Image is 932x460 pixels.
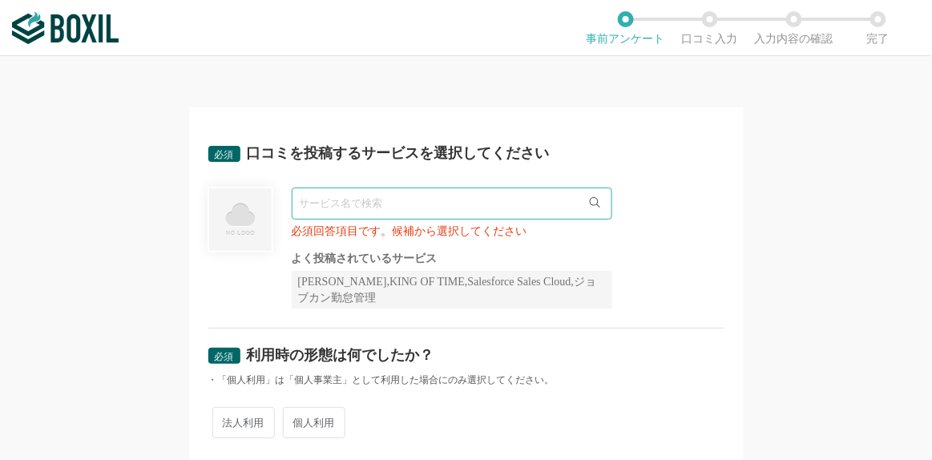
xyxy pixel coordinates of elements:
li: 入力内容の確認 [752,11,836,45]
span: 法人利用 [212,407,275,438]
div: 利用時の形態は何でしたか？ [247,348,434,362]
span: 必須 [215,149,234,160]
li: 完了 [836,11,920,45]
img: ボクシルSaaS_ロゴ [12,12,119,44]
span: 必須 [215,351,234,362]
div: よく投稿されているサービス [292,253,612,264]
div: 必須回答項目です。候補から選択してください [292,226,612,237]
div: [PERSON_NAME],KING OF TIME,Salesforce Sales Cloud,ジョブカン勤怠管理 [292,271,612,309]
span: 個人利用 [283,407,345,438]
div: ・「個人利用」は「個人事業主」として利用した場合にのみ選択してください。 [208,373,724,387]
li: 事前アンケート [583,11,668,45]
div: 口コミを投稿するサービスを選択してください [247,146,550,160]
input: サービス名で検索 [292,188,612,220]
li: 口コミ入力 [668,11,752,45]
